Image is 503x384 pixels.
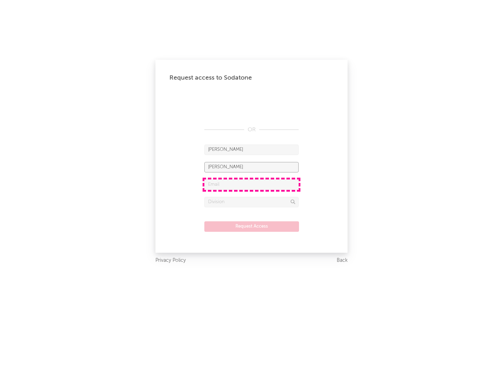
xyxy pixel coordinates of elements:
[204,197,299,207] input: Division
[204,145,299,155] input: First Name
[204,126,299,134] div: OR
[169,74,334,82] div: Request access to Sodatone
[204,179,299,190] input: Email
[155,256,186,265] a: Privacy Policy
[204,221,299,232] button: Request Access
[337,256,348,265] a: Back
[204,162,299,172] input: Last Name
